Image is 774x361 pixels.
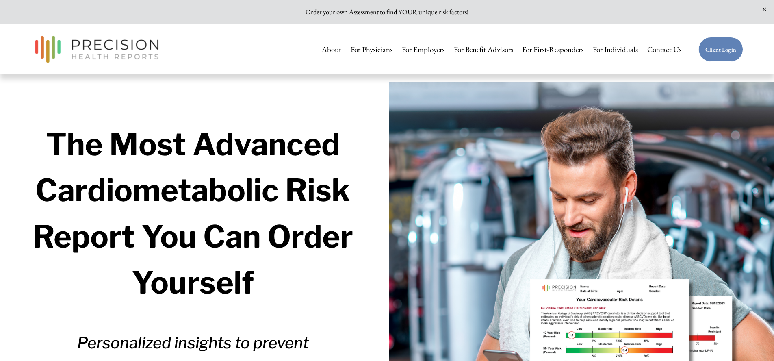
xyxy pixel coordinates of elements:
strong: The Most Advanced Cardiometabolic Risk Report You Can Order Yourself [33,126,360,302]
a: Contact Us [647,41,681,58]
a: For First-Responders [522,41,583,58]
a: About [322,41,341,58]
a: For Individuals [593,41,638,58]
a: For Benefit Advisors [454,41,513,58]
a: Client Login [698,37,743,62]
img: Precision Health Reports [31,32,163,67]
a: For Employers [402,41,444,58]
a: For Physicians [351,41,392,58]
